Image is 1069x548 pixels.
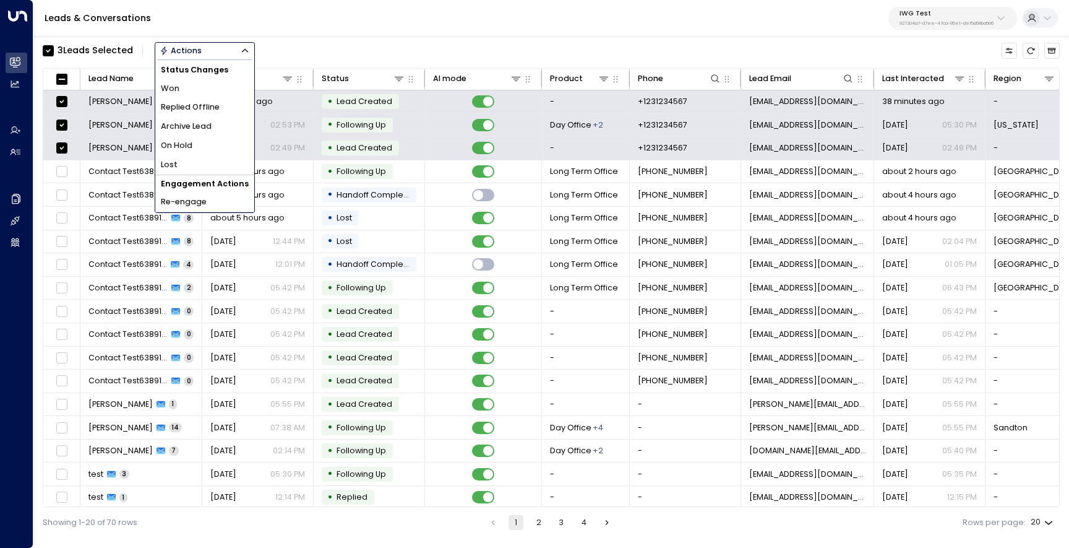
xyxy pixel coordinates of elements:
[749,189,866,201] span: Contact.Test638918158412397411@mailinator.com
[899,10,994,17] p: IWG Test
[161,196,207,208] span: Re-engage
[942,375,977,386] p: 05:42 PM
[942,329,977,340] p: 05:42 PM
[210,492,236,503] span: Aug 22, 2025
[882,259,908,270] span: Yesterday
[161,102,220,113] span: Replied Offline
[337,329,392,339] span: Lead Created
[54,211,69,225] span: Toggle select row
[337,306,392,316] span: Lead Created
[58,44,133,57] div: 3 Lead s Selected
[275,492,305,503] p: 12:14 PM
[337,375,392,386] span: Lead Created
[337,120,386,130] span: Following Up
[327,325,333,344] div: •
[749,422,866,433] span: Alison.Sinclair@iwgplc.com
[542,370,630,393] td: -
[184,237,194,246] span: 8
[593,422,603,433] div: Long Term Office,Short Term Office,Workspace Recovery,Workstation
[54,351,69,365] span: Toggle select row
[337,352,392,363] span: Lead Created
[638,72,722,85] div: Phone
[337,96,392,107] span: Lead Created
[210,306,236,317] span: Aug 22, 2025
[54,444,69,458] span: Toggle select row
[161,159,178,171] span: Lost
[638,166,708,177] span: +447000111527
[337,166,386,176] span: Following Up
[882,399,908,410] span: Yesterday
[749,492,866,503] span: lead@domain.com
[942,142,977,154] p: 02:49 PM
[184,353,194,362] span: 0
[947,492,977,503] p: 12:15 PM
[88,352,168,363] span: Contact Test638918158412397411
[542,323,630,346] td: -
[327,441,333,461] div: •
[273,236,305,247] p: 12:44 PM
[337,492,367,502] span: Replied
[638,142,687,154] span: +1231234567
[327,115,333,134] div: •
[210,352,236,363] span: Aug 22, 2025
[882,142,908,154] span: Aug 08, 2025
[88,492,103,503] span: test
[88,329,168,340] span: Contact Test638918158412397411
[1044,43,1060,58] button: Archived Leads
[942,120,977,131] p: 05:30 PM
[630,416,741,439] td: -
[270,306,305,317] p: 05:42 PM
[593,120,603,131] div: Long Term Office,Short Term Office
[210,259,236,270] span: Yesterday
[54,281,69,295] span: Toggle select row
[270,375,305,386] p: 05:42 PM
[882,236,908,247] span: Yesterday
[638,120,687,131] span: +1231234567
[882,306,908,317] span: Aug 22, 2025
[270,282,305,294] p: 05:42 PM
[54,141,69,155] span: Toggle select row
[155,42,255,59] button: Actions
[273,445,305,456] p: 02:14 PM
[270,120,305,131] p: 02:53 PM
[337,259,417,269] span: Handoff Completed
[542,137,630,160] td: -
[749,375,866,386] span: Contact.Test638918158412397411@mailinator.com
[184,214,194,223] span: 8
[88,189,170,201] span: Contact Test638918158412397411
[550,259,618,270] span: Long Term Office
[54,95,69,109] span: Toggle select row
[994,166,1067,177] span: Porto
[749,306,866,317] span: Contact.Test638918158412397411@mailinator.com
[599,515,614,530] button: Go to next page
[54,398,69,412] span: Toggle select row
[155,62,254,79] h1: Status Changes
[327,418,333,437] div: •
[749,329,866,340] span: Contact.Test638918158412397411@mailinator.com
[1023,43,1038,58] span: Refresh
[638,329,708,340] span: +447000111222
[54,328,69,342] span: Toggle select row
[183,260,194,269] span: 4
[54,72,69,86] span: Toggle select all
[327,162,333,181] div: •
[337,236,352,246] span: Lost
[963,517,1026,529] label: Rows per page:
[550,422,591,433] span: Day Office
[550,72,611,85] div: Product
[337,469,386,479] span: Following Up
[749,142,866,154] span: emre@getuniti.com
[327,232,333,251] div: •
[161,140,192,152] span: On Hold
[119,469,129,479] span: 3
[945,259,977,270] p: 01:05 PM
[54,304,69,318] span: Toggle select row
[210,329,236,340] span: Aug 22, 2025
[882,96,945,107] span: 38 minutes ago
[899,21,994,26] p: 927204a7-d7ee-47ca-85e1-def5a58ba506
[327,255,333,274] div: •
[275,259,305,270] p: 12:01 PM
[542,486,630,509] td: -
[184,283,194,292] span: 2
[88,306,168,317] span: Contact Test638918158412397411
